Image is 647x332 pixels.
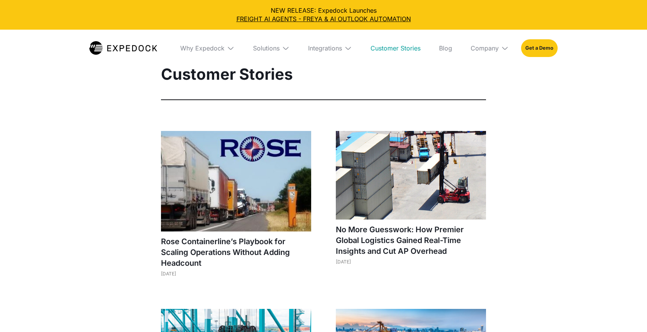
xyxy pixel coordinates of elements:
h1: No More Guesswork: How Premier Global Logistics Gained Real-Time Insights and Cut AP Overhead [336,224,486,257]
div: Why Expedock [180,44,225,52]
a: FREIGHT AI AGENTS - FREYA & AI OUTLOOK AUTOMATION [6,15,641,23]
div: Why Expedock [174,30,241,67]
a: No More Guesswork: How Premier Global Logistics Gained Real-Time Insights and Cut AP Overhead[DATE] [336,131,486,272]
a: Customer Stories [364,30,427,67]
div: Company [471,44,499,52]
div: NEW RELEASE: Expedock Launches [6,6,641,23]
h1: Rose Containerline’s Playbook for Scaling Operations Without Adding Headcount [161,236,311,268]
div: [DATE] [336,259,486,265]
div: Solutions [253,44,280,52]
div: Solutions [247,30,296,67]
div: Integrations [302,30,358,67]
h1: Customer Stories [161,65,486,84]
a: Get a Demo [521,39,558,57]
div: [DATE] [161,271,311,277]
a: Rose Containerline’s Playbook for Scaling Operations Without Adding Headcount[DATE] [161,131,311,284]
div: Company [464,30,515,67]
div: Integrations [308,44,342,52]
a: Blog [433,30,458,67]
